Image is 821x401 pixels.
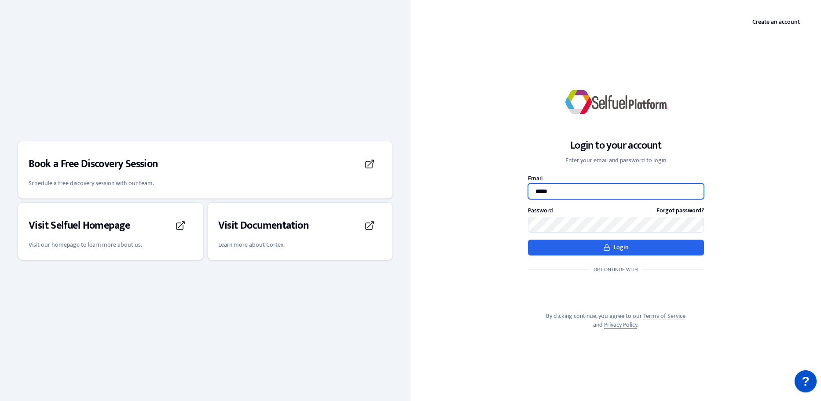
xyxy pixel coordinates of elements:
label: Password [528,208,553,214]
p: Enter your email and password to login [565,156,666,165]
h3: Book a Free Discovery Session [29,157,158,171]
h3: Visit Documentation [218,219,309,233]
iframe: JSD widget [790,366,821,401]
p: Learn more about Cortex. [218,241,382,249]
a: Privacy Policy [604,320,637,330]
p: Visit our homepage to learn more about us. [29,241,193,249]
a: Create an account [745,14,807,30]
a: Terms of Service [643,311,685,321]
h3: Visit Selfuel Homepage [29,219,130,233]
iframe: Google ile Oturum Açma Düğmesi [524,283,708,302]
p: Schedule a free discovery session with our team. [29,179,382,188]
p: By clicking continue, you agree to our and . [528,312,704,329]
a: Forgot password? [656,206,704,215]
label: Email [528,175,704,182]
button: Login [528,240,704,255]
h1: Login to your account [565,139,666,153]
span: Or continue with [590,266,641,273]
